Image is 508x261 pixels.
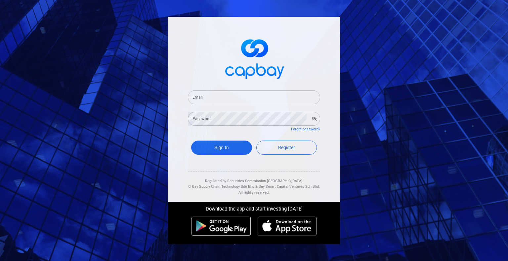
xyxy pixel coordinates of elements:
a: Register [256,141,317,155]
img: android [191,216,251,236]
img: logo [221,33,287,82]
span: Register [278,145,295,150]
span: Bay Smart Capital Ventures Sdn Bhd. [259,184,320,189]
a: Forgot password? [291,127,320,131]
div: Download the app and start investing [DATE] [163,202,345,213]
div: Regulated by Securities Commission [GEOGRAPHIC_DATA]. & All rights reserved. [188,172,320,196]
button: Sign In [191,141,252,155]
img: ios [258,216,317,236]
span: © Bay Supply Chain Technology Sdn Bhd [188,184,254,189]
